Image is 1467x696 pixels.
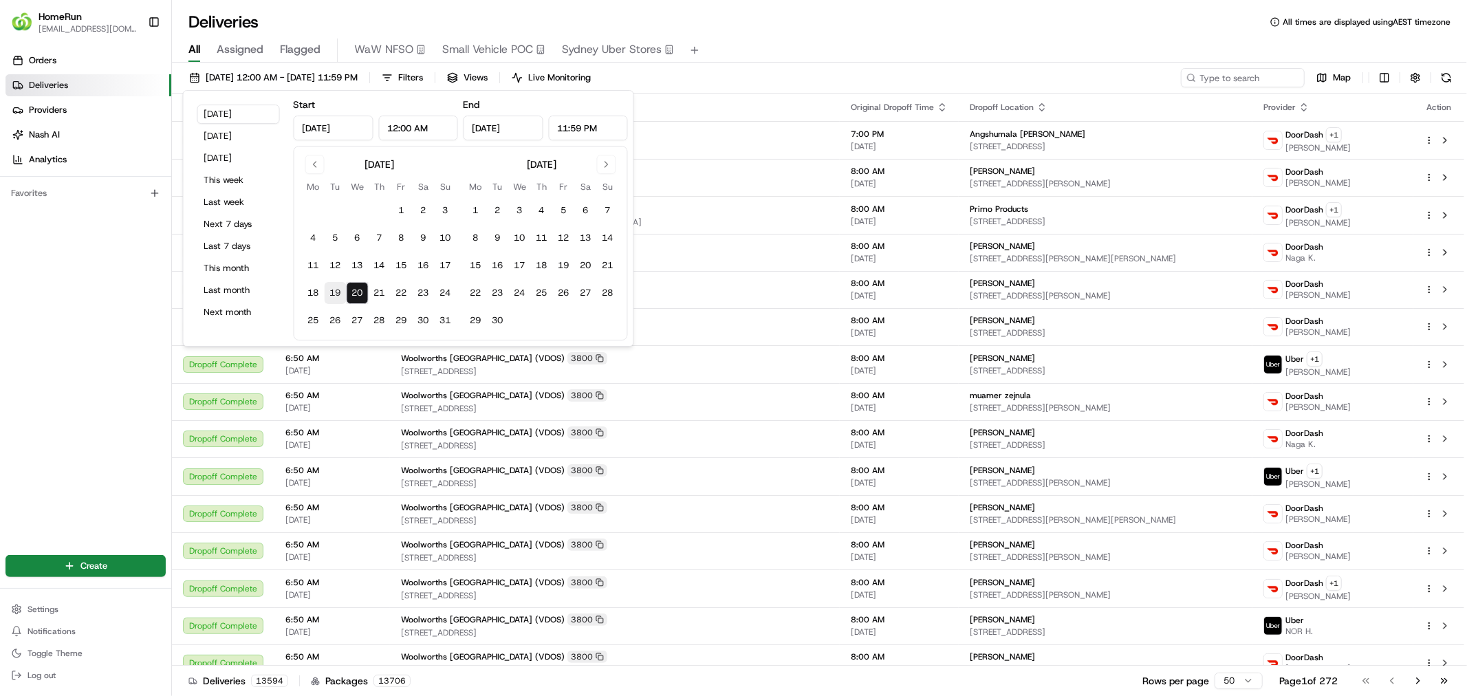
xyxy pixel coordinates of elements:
[1264,617,1282,635] img: uber-new-logo.jpeg
[285,589,379,600] span: [DATE]
[851,439,948,450] span: [DATE]
[1285,217,1351,228] span: [PERSON_NAME]
[597,180,619,194] th: Sunday
[970,216,1241,227] span: [STREET_ADDRESS]
[527,157,556,171] div: [DATE]
[1285,204,1323,215] span: DoorDash
[391,309,413,331] button: 29
[401,577,565,588] span: Woolworths [GEOGRAPHIC_DATA] (VDOS)
[567,501,607,514] div: 3800
[567,426,607,439] div: 3800
[851,278,948,289] span: 8:00 AM
[970,204,1028,215] span: Primo Products
[1285,252,1323,263] span: Naga K.
[294,98,316,111] label: Start
[1285,316,1323,327] span: DoorDash
[531,199,553,221] button: 4
[1264,281,1282,298] img: doordash_logo_v2.png
[1264,654,1282,672] img: doordash_logo_v2.png
[294,116,373,140] input: Date
[970,390,1031,401] span: muamer zejnula
[487,254,509,276] button: 16
[970,353,1035,364] span: [PERSON_NAME]
[970,614,1035,625] span: [PERSON_NAME]
[970,315,1035,326] span: [PERSON_NAME]
[36,89,227,103] input: Clear
[970,102,1034,113] span: Dropoff Location
[325,309,347,331] button: 26
[509,199,531,221] button: 3
[464,116,543,140] input: Date
[39,10,82,23] button: HomeRun
[851,465,948,476] span: 8:00 AM
[435,180,457,194] th: Sunday
[1285,241,1323,252] span: DoorDash
[365,157,394,171] div: [DATE]
[851,502,948,513] span: 8:00 AM
[8,194,111,219] a: 📗Knowledge Base
[116,201,127,212] div: 💻
[970,241,1035,252] span: [PERSON_NAME]
[851,204,948,215] span: 8:00 AM
[1264,243,1282,261] img: doordash_logo_v2.png
[506,68,597,87] button: Live Monitoring
[29,129,60,141] span: Nash AI
[531,254,553,276] button: 18
[851,589,948,600] span: [DATE]
[285,465,379,476] span: 6:50 AM
[378,116,458,140] input: Time
[487,180,509,194] th: Tuesday
[531,227,553,249] button: 11
[188,41,200,58] span: All
[1285,129,1323,140] span: DoorDash
[285,402,379,413] span: [DATE]
[413,282,435,304] button: 23
[303,309,325,331] button: 25
[1263,102,1296,113] span: Provider
[1333,72,1351,84] span: Map
[206,72,358,84] span: [DATE] 12:00 AM - [DATE] 11:59 PM
[401,515,829,526] span: [STREET_ADDRESS]
[548,116,628,140] input: Time
[197,105,280,124] button: [DATE]
[369,254,391,276] button: 14
[1264,505,1282,523] img: doordash_logo_v2.png
[369,282,391,304] button: 21
[567,389,607,402] div: 3800
[285,539,379,550] span: 6:50 AM
[285,365,379,376] span: [DATE]
[183,68,364,87] button: [DATE] 12:00 AM - [DATE] 11:59 PM
[28,604,58,615] span: Settings
[285,577,379,588] span: 6:50 AM
[465,199,487,221] button: 1
[1285,354,1304,365] span: Uber
[401,403,829,414] span: [STREET_ADDRESS]
[528,72,591,84] span: Live Monitoring
[391,282,413,304] button: 22
[851,141,948,152] span: [DATE]
[435,199,457,221] button: 3
[1285,391,1323,402] span: DoorDash
[851,477,948,488] span: [DATE]
[851,577,948,588] span: 8:00 AM
[413,227,435,249] button: 9
[531,180,553,194] th: Thursday
[1285,503,1323,514] span: DoorDash
[1264,356,1282,373] img: uber-new-logo.jpeg
[442,41,533,58] span: Small Vehicle POC
[6,182,166,204] div: Favorites
[1307,351,1323,367] button: +1
[435,254,457,276] button: 17
[1285,540,1323,551] span: DoorDash
[401,502,565,513] span: Woolworths [GEOGRAPHIC_DATA] (VDOS)
[1285,142,1351,153] span: [PERSON_NAME]
[111,194,226,219] a: 💻API Documentation
[197,237,280,256] button: Last 7 days
[1285,439,1323,450] span: Naga K.
[197,171,280,190] button: This week
[285,552,379,563] span: [DATE]
[435,282,457,304] button: 24
[285,614,379,625] span: 6:50 AM
[851,390,948,401] span: 8:00 AM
